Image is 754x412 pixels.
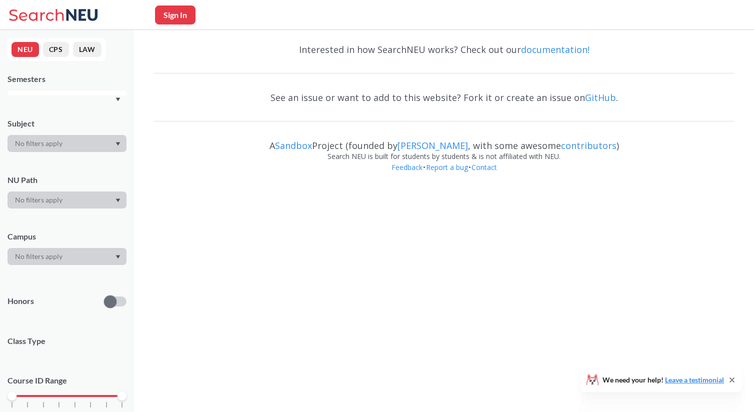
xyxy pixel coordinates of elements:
div: Subject [7,118,126,129]
a: contributors [561,139,616,151]
button: LAW [73,42,101,57]
span: Class Type [7,335,126,346]
button: Sign In [155,5,195,24]
svg: Dropdown arrow [115,97,120,101]
div: Campus [7,231,126,242]
svg: Dropdown arrow [115,255,120,259]
p: Honors [7,295,34,307]
span: We need your help! [602,376,724,383]
svg: Dropdown arrow [115,142,120,146]
button: CPS [43,42,69,57]
div: Search NEU is built for students by students & is not affiliated with NEU. [154,151,734,162]
div: Dropdown arrow [7,135,126,152]
a: Sandbox [275,139,312,151]
div: Dropdown arrow [7,248,126,265]
div: Interested in how SearchNEU works? Check out our [154,35,734,64]
button: NEU [11,42,39,57]
div: Semesters [7,73,126,84]
div: A Project (founded by , with some awesome ) [154,131,734,151]
a: Feedback [391,162,423,172]
a: Report a bug [425,162,468,172]
a: documentation! [521,43,589,55]
a: Leave a testimonial [665,375,724,384]
div: Dropdown arrow [7,191,126,208]
svg: Dropdown arrow [115,198,120,202]
a: Contact [471,162,497,172]
div: See an issue or want to add to this website? Fork it or create an issue on . [154,83,734,112]
a: [PERSON_NAME] [397,139,468,151]
div: NU Path [7,174,126,185]
p: Course ID Range [7,375,126,386]
div: • • [154,162,734,188]
a: GitHub [585,91,616,103]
